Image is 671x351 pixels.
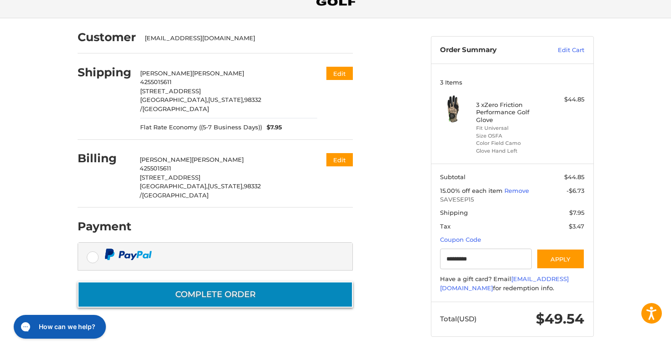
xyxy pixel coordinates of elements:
span: [STREET_ADDRESS] [140,87,201,95]
h3: Order Summary [440,46,538,55]
span: 98332 / [140,96,261,112]
span: [GEOGRAPHIC_DATA] [142,105,209,112]
a: Remove [504,187,529,194]
span: [PERSON_NAME] [140,156,192,163]
span: [US_STATE], [208,182,244,190]
div: $44.85 [548,95,584,104]
span: $49.54 [536,310,584,327]
span: Subtotal [440,173,466,181]
span: $7.95 [262,123,282,132]
iframe: Gorgias live chat messenger [9,312,109,342]
li: Fit Universal [476,124,546,132]
span: $44.85 [564,173,584,181]
li: Color Field Camo [476,139,546,147]
button: Apply [536,249,585,269]
button: Edit [326,153,353,166]
h4: 3 x Zero Friction Performance Golf Glove [476,101,546,123]
span: [PERSON_NAME] [140,69,192,77]
button: Edit [326,67,353,80]
h2: Shipping [78,65,131,80]
span: -$6.73 [566,187,584,194]
a: Coupon Code [440,236,481,243]
span: [US_STATE], [208,96,244,103]
span: [GEOGRAPHIC_DATA], [140,182,208,190]
h2: Customer [78,30,136,44]
span: 4255015611 [140,165,171,172]
input: Gift Certificate or Coupon Code [440,249,532,269]
span: SAVESEP15 [440,195,584,204]
span: $7.95 [569,209,584,216]
span: [PERSON_NAME] [192,156,244,163]
span: [STREET_ADDRESS] [140,174,200,181]
h3: 3 Items [440,79,584,86]
span: Total (USD) [440,314,477,323]
span: $3.47 [569,223,584,230]
span: 98332 / [140,182,261,199]
button: Complete order [78,282,353,308]
a: Edit Cart [538,46,584,55]
span: [GEOGRAPHIC_DATA], [140,96,208,103]
li: Glove Hand Left [476,147,546,155]
img: PayPal icon [105,249,152,260]
div: Have a gift card? Email for redemption info. [440,275,584,292]
span: Flat Rate Economy ((5-7 Business Days)) [140,123,262,132]
span: Tax [440,223,451,230]
div: [EMAIL_ADDRESS][DOMAIN_NAME] [145,34,344,43]
span: 4255015611 [140,78,172,85]
span: 15.00% off each item [440,187,504,194]
h2: Payment [78,219,131,234]
span: [PERSON_NAME] [192,69,244,77]
span: [GEOGRAPHIC_DATA] [142,191,209,199]
h2: Billing [78,151,131,165]
a: [EMAIL_ADDRESS][DOMAIN_NAME] [440,275,569,292]
span: Shipping [440,209,468,216]
li: Size OSFA [476,132,546,140]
